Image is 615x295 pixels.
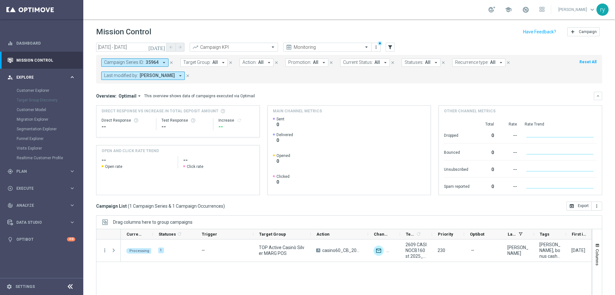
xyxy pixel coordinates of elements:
div: Rate [502,122,517,127]
span: Campaign [579,30,597,34]
i: close [506,60,511,65]
a: Segmentation Explorer [17,126,67,132]
div: -- [218,123,254,131]
i: close [228,60,233,65]
span: A [316,248,320,252]
span: Columns [595,249,600,265]
div: Optibot [7,231,75,248]
div: -- [502,130,517,140]
button: filter_alt [386,43,395,52]
i: refresh [237,118,242,123]
div: Migration Explorer [17,115,83,124]
span: Open rate [105,164,122,169]
div: Segmentation Explorer [17,124,83,134]
span: 2609 CASINOCB160 st 2025_09_26 [406,242,427,259]
span: All [212,60,218,65]
h2: -- [183,156,254,164]
span: Trigger [202,232,217,237]
div: Total [477,122,494,127]
button: person_search Explore keyboard_arrow_right [7,75,76,80]
span: Campaign Series ID: [104,60,144,65]
span: Action: [242,60,257,65]
button: keyboard_arrow_down [594,92,602,100]
div: Optimail [373,246,384,256]
i: close [185,74,190,78]
span: Data Studio [16,221,69,224]
span: Click rate [187,164,203,169]
div: play_circle_outline Execute keyboard_arrow_right [7,186,76,191]
div: Rate Trend [525,122,597,127]
span: 0 [276,179,290,185]
i: arrow_drop_down [177,73,183,79]
div: -- [102,123,151,131]
button: Promotion: All arrow_drop_down [285,58,328,67]
span: Opened [276,153,290,158]
colored-tag: Processing [126,247,152,254]
div: +10 [67,237,75,241]
button: more_vert [592,202,602,211]
h4: Other channel metrics [444,108,496,114]
span: Recurrence type: [455,60,488,65]
i: [DATE] [148,44,166,50]
i: close [390,60,395,65]
button: Data Studio keyboard_arrow_right [7,220,76,225]
div: Row Groups [113,220,193,225]
i: arrow_drop_down [161,60,167,65]
button: add Campaign [567,27,600,36]
span: All [313,60,318,65]
div: radina yordanova [507,245,529,256]
div: Realtime Customer Profile [17,153,83,163]
span: 0 [276,137,293,143]
i: play_circle_outline [7,186,13,191]
div: Customer Explorer [17,86,83,95]
span: Action [316,232,330,237]
h4: Main channel metrics [273,108,322,114]
div: Explore [7,74,69,80]
button: close [390,59,396,66]
span: ) [223,203,225,209]
span: Plan [16,169,69,173]
span: casino60_CB_20%upto180 [322,247,363,253]
i: keyboard_arrow_right [69,168,75,174]
button: Mission Control [7,58,76,63]
span: Clicked [276,174,290,179]
button: Recurrence type: All arrow_drop_down [452,58,505,67]
i: keyboard_arrow_right [69,74,75,80]
span: 230 [438,248,445,253]
span: Drag columns here to group campaigns [113,220,193,225]
div: Visits Explorer [17,143,83,153]
img: Email [386,246,397,256]
a: [PERSON_NAME]keyboard_arrow_down [558,5,596,14]
i: person_search [7,74,13,80]
span: All [425,60,430,65]
span: TOP Active Casinò Silver MARG POS [259,245,305,256]
i: more_vert [594,204,599,209]
div: Unsubscribed [444,164,470,174]
h1: Mission Control [96,27,151,37]
div: Plan [7,169,69,174]
h2: -- [102,156,173,164]
span: cb perso, bonus cash, up-selling, talent, casino [539,242,561,259]
div: Test Response [161,118,208,123]
button: more_vert [373,43,379,51]
div: equalizer Dashboard [7,41,76,46]
button: track_changes Analyze keyboard_arrow_right [7,203,76,208]
button: Current Status: All arrow_drop_down [340,58,390,67]
button: Statuses: All arrow_drop_down [402,58,440,67]
button: [DATE] [147,43,167,52]
div: Dropped [444,130,470,140]
i: refresh [416,231,421,237]
span: 1 Campaign Series & 1 Campaign Occurrences [129,203,223,209]
a: Mission Control [16,52,75,69]
i: settings [6,284,12,290]
span: Current Status: [343,60,373,65]
button: gps_fixed Plan keyboard_arrow_right [7,169,76,174]
div: Direct Response [102,118,151,123]
span: Priority [438,232,453,237]
i: close [441,60,446,65]
a: Visits Explorer [17,146,67,151]
div: This overview shows data of campaigns executed via Optimail [144,93,255,99]
div: -- [502,164,517,174]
